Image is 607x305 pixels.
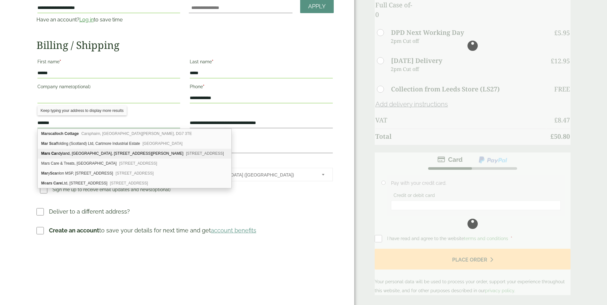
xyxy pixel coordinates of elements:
b: Mar [41,171,48,176]
label: First name [37,57,180,68]
b: Mars Ca [41,151,56,156]
label: Sign me up to receive email updates and news [37,187,173,194]
span: Apply [308,3,326,10]
span: [STREET_ADDRESS] [186,151,224,156]
div: Marscalloch Cottage [38,129,231,139]
p: Deliver to a different address? [49,207,130,216]
label: Country/Region [190,157,332,168]
span: (optional) [71,84,91,89]
a: account benefits [211,227,256,234]
span: Country/Region [190,168,332,181]
a: Log in [79,17,94,23]
strong: Create an account [49,227,99,234]
span: Carsphairn, [GEOGRAPHIC_DATA][PERSON_NAME], DG7 3TE [81,131,192,136]
span: [STREET_ADDRESS] [116,171,154,176]
b: Marscalloch Cottage [41,131,79,136]
span: United Kingdom (UK) [196,168,313,182]
div: Mars Candyland, Wharfside Leisure Complex, 9 Lifford Lane [38,149,231,159]
span: [STREET_ADDRESS] [119,161,157,166]
label: Phone [190,82,332,93]
h2: Billing / Shipping [36,39,334,51]
p: to save your details for next time and get [49,226,256,235]
span: [GEOGRAPHIC_DATA] [142,141,182,146]
div: Mars Care & Treats, Oakwell Way [38,159,231,168]
label: Last name [190,57,332,68]
div: Mary Scanlon MSP, 14A, Ardross Street [38,168,231,178]
label: Postcode [190,132,332,143]
label: Company name [37,82,180,93]
div: Keep typing your address to display more results [37,106,127,115]
p: Have an account? to save time [36,16,181,24]
b: M [41,181,44,185]
b: Sca [50,171,57,176]
b: Mar Sca [41,141,56,146]
span: (optional) [151,187,171,192]
input: Sign me up to receive email updates and news(optional) [40,186,47,193]
span: [STREET_ADDRESS] [110,181,148,185]
b: ars Care [46,181,62,185]
div: Mears Care Ltd, 114B, Power Road [38,178,231,188]
abbr: required [60,59,61,64]
abbr: required [212,59,213,64]
div: Mar Scaffolding (Scotland) Ltd, Cartmore Industrial Estate [38,139,231,149]
abbr: required [203,84,204,89]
